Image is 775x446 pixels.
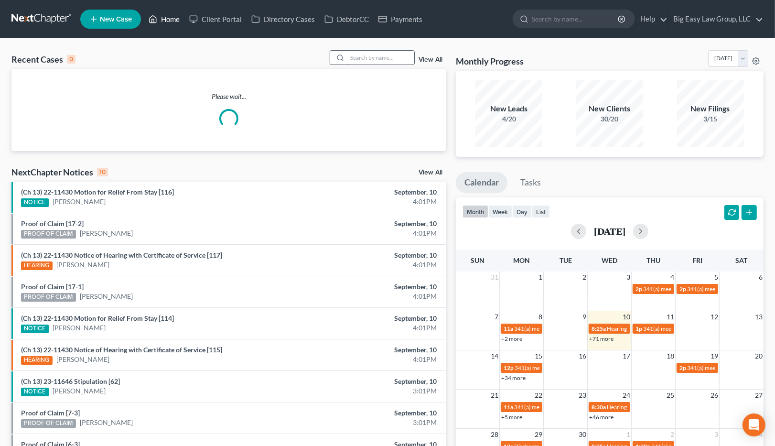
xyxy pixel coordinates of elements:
[512,172,549,193] a: Tasks
[21,188,174,196] a: (Ch 13) 22-11430 Motion for Relief From Stay [116]
[589,413,614,421] a: +46 more
[21,356,53,365] div: HEARING
[713,272,719,283] span: 5
[710,350,719,362] span: 19
[471,256,484,264] span: Sun
[594,226,625,236] h2: [DATE]
[677,103,744,114] div: New Filings
[538,272,543,283] span: 1
[21,198,49,207] div: NOTICE
[592,325,606,332] span: 8:25a
[490,429,499,440] span: 28
[490,390,499,401] span: 21
[679,285,686,293] span: 2p
[622,390,631,401] span: 24
[592,403,606,411] span: 8:30a
[21,293,76,302] div: PROOF OF CLAIM
[80,292,133,301] a: [PERSON_NAME]
[304,292,437,301] div: 4:01PM
[534,350,543,362] span: 15
[513,256,530,264] span: Mon
[735,256,747,264] span: Sat
[578,429,587,440] span: 30
[53,386,106,396] a: [PERSON_NAME]
[21,377,120,385] a: (Ch 13) 23-11646 Stipulation [62]
[710,311,719,323] span: 12
[515,364,607,371] span: 341(a) meeting for [PERSON_NAME]
[97,168,108,176] div: 10
[21,230,76,239] div: PROOF OF CLAIM
[304,386,437,396] div: 3:01PM
[21,325,49,333] div: NOTICE
[560,256,572,264] span: Tue
[304,323,437,333] div: 4:01PM
[754,390,764,401] span: 27
[679,364,686,371] span: 2p
[21,251,222,259] a: (Ch 13) 22-11430 Notice of Hearing with Certificate of Service [117]
[21,409,80,417] a: Proof of Claim [7-3]
[21,283,84,291] a: Proof of Claim [17-1]
[625,272,631,283] span: 3
[607,403,681,411] span: Hearing for [PERSON_NAME]
[677,114,744,124] div: 3/15
[581,311,587,323] span: 9
[419,169,442,176] a: View All
[304,282,437,292] div: September, 10
[347,51,414,65] input: Search by name...
[11,92,446,101] p: Please wait...
[11,166,108,178] div: NextChapter Notices
[666,350,675,362] span: 18
[512,205,532,218] button: day
[504,325,513,332] span: 11a
[304,250,437,260] div: September, 10
[463,205,488,218] button: month
[635,285,642,293] span: 2p
[320,11,374,28] a: DebtorCC
[622,350,631,362] span: 17
[514,325,606,332] span: 341(a) meeting for [PERSON_NAME]
[374,11,427,28] a: Payments
[53,323,106,333] a: [PERSON_NAME]
[456,55,524,67] h3: Monthly Progress
[504,364,514,371] span: 12p
[247,11,320,28] a: Directory Cases
[21,346,222,354] a: (Ch 13) 22-11430 Notice of Hearing with Certificate of Service [115]
[304,314,437,323] div: September, 10
[643,325,735,332] span: 341(a) meeting for [PERSON_NAME]
[304,355,437,364] div: 4:01PM
[21,219,84,228] a: Proof of Claim [17-2]
[532,205,550,218] button: list
[11,54,75,65] div: Recent Cases
[490,272,499,283] span: 31
[490,350,499,362] span: 14
[635,11,667,28] a: Help
[669,272,675,283] span: 4
[622,311,631,323] span: 10
[589,335,614,342] a: +71 more
[743,413,765,436] div: Open Intercom Messenger
[304,418,437,427] div: 3:01PM
[501,335,522,342] a: +2 more
[534,390,543,401] span: 22
[643,285,735,293] span: 341(a) meeting for [PERSON_NAME]
[475,114,542,124] div: 4/20
[666,311,675,323] span: 11
[80,418,133,427] a: [PERSON_NAME]
[304,260,437,270] div: 4:01PM
[692,256,702,264] span: Fri
[504,403,513,411] span: 11a
[754,311,764,323] span: 13
[21,388,49,396] div: NOTICE
[576,114,643,124] div: 30/20
[754,350,764,362] span: 20
[713,429,719,440] span: 3
[304,197,437,207] div: 4:01PM
[21,314,174,322] a: (Ch 13) 22-11430 Motion for Relief From Stay [114]
[576,103,643,114] div: New Clients
[475,103,542,114] div: New Leads
[646,256,660,264] span: Thu
[602,256,617,264] span: Wed
[304,408,437,418] div: September, 10
[501,413,522,421] a: +5 more
[538,311,543,323] span: 8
